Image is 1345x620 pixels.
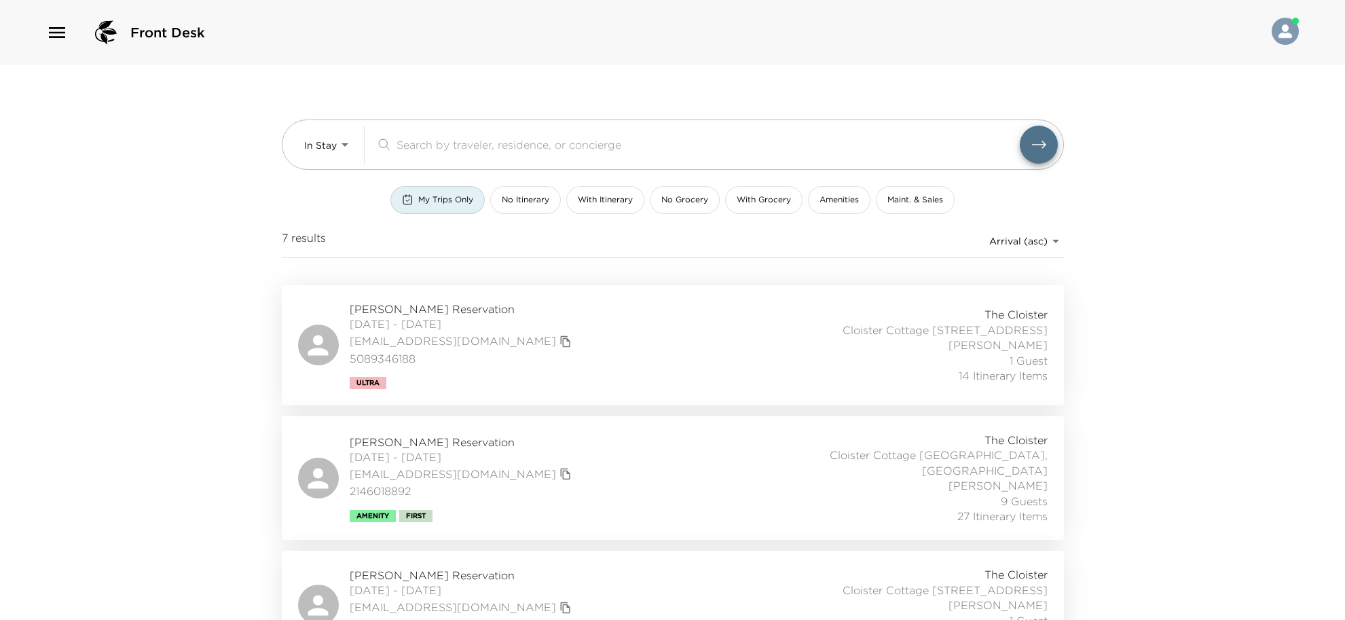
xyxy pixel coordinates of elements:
a: [EMAIL_ADDRESS][DOMAIN_NAME] [350,333,556,348]
span: Amenity [356,512,389,520]
a: [EMAIL_ADDRESS][DOMAIN_NAME] [350,600,556,615]
span: Amenities [819,194,859,206]
button: With Grocery [725,186,803,214]
span: [PERSON_NAME] Reservation [350,568,575,583]
button: Maint. & Sales [876,186,955,214]
span: 2146018892 [350,484,575,498]
button: Amenities [808,186,870,214]
span: Cloister Cottage [STREET_ADDRESS] [843,583,1048,598]
span: 1 Guest [1010,353,1048,368]
span: No Itinerary [502,194,549,206]
button: With Itinerary [566,186,644,214]
span: 9 Guests [1001,494,1048,509]
button: No Grocery [650,186,720,214]
span: Cloister Cottage [STREET_ADDRESS] [843,323,1048,338]
span: The Cloister [984,307,1048,322]
span: Front Desk [130,23,205,42]
span: 7 results [282,230,326,252]
span: 14 Itinerary Items [959,368,1048,383]
span: In Stay [304,139,337,151]
span: [PERSON_NAME] [948,478,1048,493]
span: With Itinerary [578,194,633,206]
span: [DATE] - [DATE] [350,583,575,598]
button: copy primary member email [556,332,575,351]
span: 5089346188 [350,351,575,366]
input: Search by traveler, residence, or concierge [397,136,1020,152]
span: Arrival (asc) [989,235,1048,247]
span: First [406,512,426,520]
span: [PERSON_NAME] Reservation [350,435,575,450]
span: With Grocery [737,194,791,206]
span: [PERSON_NAME] [948,598,1048,613]
span: The Cloister [984,433,1048,448]
button: copy primary member email [556,464,575,484]
img: User [1272,18,1299,45]
span: Ultra [356,379,380,387]
button: My Trips Only [390,186,485,214]
span: [DATE] - [DATE] [350,316,575,331]
span: [PERSON_NAME] [948,338,1048,352]
img: logo [90,16,122,49]
span: 27 Itinerary Items [957,509,1048,524]
a: [PERSON_NAME] Reservation[DATE] - [DATE][EMAIL_ADDRESS][DOMAIN_NAME]copy primary member email5089... [282,285,1064,405]
span: My Trips Only [418,194,473,206]
span: No Grocery [661,194,708,206]
a: [EMAIL_ADDRESS][DOMAIN_NAME] [350,467,556,481]
span: [PERSON_NAME] Reservation [350,302,575,316]
button: copy primary member email [556,598,575,617]
span: The Cloister [984,567,1048,582]
span: Cloister Cottage [GEOGRAPHIC_DATA], [GEOGRAPHIC_DATA] [748,448,1048,478]
span: Maint. & Sales [887,194,943,206]
a: [PERSON_NAME] Reservation[DATE] - [DATE][EMAIL_ADDRESS][DOMAIN_NAME]copy primary member email2146... [282,416,1064,540]
span: [DATE] - [DATE] [350,450,575,464]
button: No Itinerary [490,186,561,214]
